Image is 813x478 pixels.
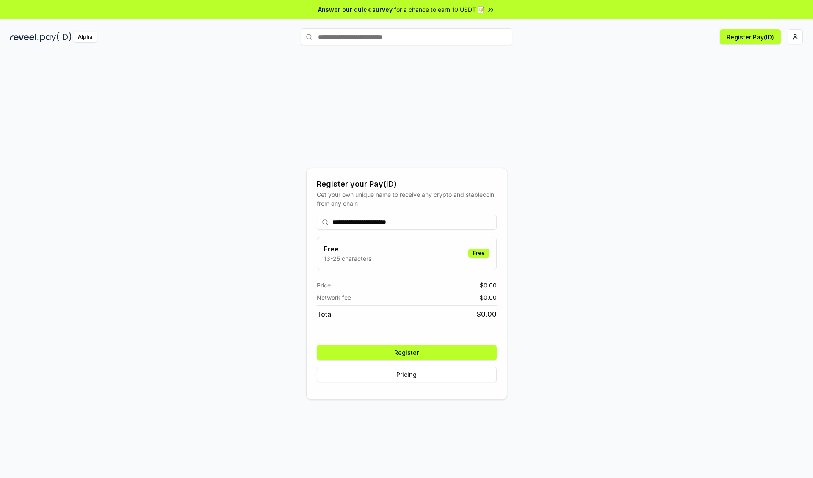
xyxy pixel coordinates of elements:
[317,190,497,208] div: Get your own unique name to receive any crypto and stablecoin, from any chain
[73,32,97,42] div: Alpha
[324,244,371,254] h3: Free
[324,254,371,263] p: 13-25 characters
[477,309,497,319] span: $ 0.00
[317,178,497,190] div: Register your Pay(ID)
[317,309,333,319] span: Total
[480,293,497,302] span: $ 0.00
[40,32,72,42] img: pay_id
[317,345,497,360] button: Register
[394,5,485,14] span: for a chance to earn 10 USDT 📝
[317,367,497,382] button: Pricing
[317,293,351,302] span: Network fee
[480,281,497,290] span: $ 0.00
[468,249,489,258] div: Free
[10,32,39,42] img: reveel_dark
[317,281,331,290] span: Price
[720,29,781,44] button: Register Pay(ID)
[318,5,393,14] span: Answer our quick survey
